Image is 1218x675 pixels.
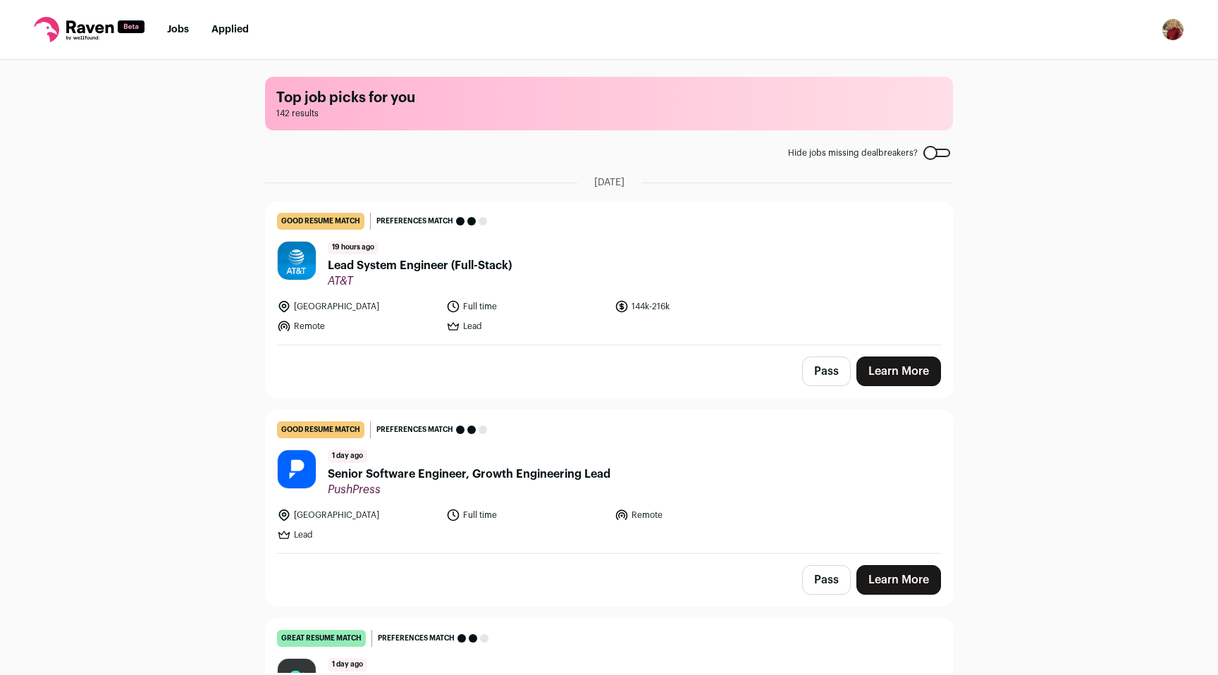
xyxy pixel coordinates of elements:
li: Full time [446,508,607,522]
a: Learn More [856,565,941,595]
span: Hide jobs missing dealbreakers? [788,147,918,159]
div: great resume match [277,630,366,647]
span: Preferences match [376,423,453,437]
a: Jobs [167,25,189,35]
button: Pass [802,357,851,386]
li: Lead [277,528,438,542]
span: 1 day ago [328,450,367,463]
button: Open dropdown [1162,18,1184,41]
span: Preferences match [378,631,455,645]
a: good resume match Preferences match 1 day ago Senior Software Engineer, Growth Engineering Lead P... [266,410,952,553]
img: 7018118-medium_jpg [1162,18,1184,41]
button: Pass [802,565,851,595]
li: Remote [277,319,438,333]
a: Applied [211,25,249,35]
div: good resume match [277,213,364,230]
span: Senior Software Engineer, Growth Engineering Lead [328,466,610,483]
li: [GEOGRAPHIC_DATA] [277,299,438,314]
li: Remote [615,508,775,522]
span: AT&T [328,274,512,288]
a: Learn More [856,357,941,386]
li: Lead [446,319,607,333]
span: 19 hours ago [328,241,379,254]
li: 144k-216k [615,299,775,314]
img: f891c2dfd8eead49e17d06652d3ce0f6fd6ac0f1d0c60590a10552ecb2fb5466.jpg [278,242,316,280]
span: 142 results [276,108,942,119]
span: 1 day ago [328,658,367,671]
a: good resume match Preferences match 19 hours ago Lead System Engineer (Full-Stack) AT&T [GEOGRAPH... [266,202,952,345]
span: [DATE] [594,175,625,190]
span: Preferences match [376,214,453,228]
span: PushPress [328,483,610,497]
li: [GEOGRAPHIC_DATA] [277,508,438,522]
li: Full time [446,299,607,314]
img: 276debebc2266da4dac37d6965676836ec24a69db6b2bdb66551ba4900e2198f.jpg [278,450,316,488]
h1: Top job picks for you [276,88,942,108]
div: good resume match [277,421,364,438]
span: Lead System Engineer (Full-Stack) [328,257,512,274]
